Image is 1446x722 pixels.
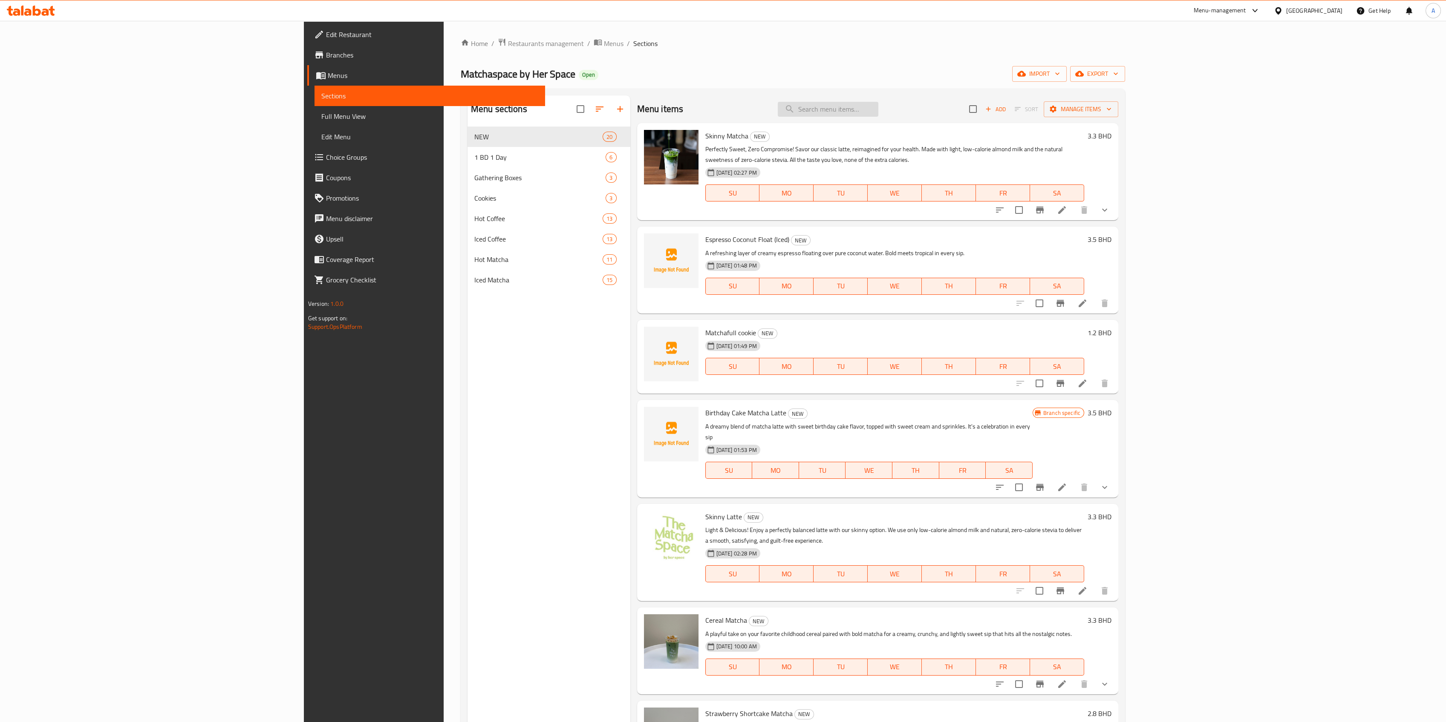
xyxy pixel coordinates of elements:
a: Edit menu item [1057,679,1067,689]
div: Cookies3 [468,188,630,208]
input: search [778,102,878,117]
span: 11 [603,256,616,264]
span: Iced Coffee [474,234,603,244]
button: SU [705,184,760,201]
button: sort-choices [990,200,1010,220]
span: 15 [603,276,616,284]
img: Skinny Latte [644,511,698,565]
span: Upsell [326,234,539,244]
div: NEW [788,408,808,419]
div: items [603,234,616,244]
span: SU [709,661,756,673]
span: A [1432,6,1435,15]
button: show more [1094,477,1115,498]
img: Espresso Coconut Float (Iced) [644,233,698,288]
button: delete [1074,674,1094,694]
span: FR [979,360,1027,373]
button: SU [705,565,760,582]
div: Gathering Boxes3 [468,167,630,188]
span: Select section [964,100,982,118]
span: Choice Groups [326,152,539,162]
span: WE [871,280,918,292]
span: Cereal Matcha [705,614,747,627]
div: items [606,193,616,203]
span: Select to update [1030,582,1048,600]
div: items [603,213,616,224]
button: delete [1094,293,1115,314]
span: 6 [606,153,616,161]
span: [DATE] 01:48 PM [713,262,760,270]
span: WE [849,464,889,477]
button: MO [752,462,799,479]
span: export [1077,69,1118,79]
span: Edit Restaurant [326,29,539,40]
button: SA [1030,659,1084,676]
svg: Show Choices [1100,205,1110,215]
button: Branch-specific-item [1050,373,1071,394]
button: FR [976,184,1030,201]
span: FR [979,280,1027,292]
span: Add [984,104,1007,114]
div: NEW [750,132,770,142]
p: Perfectly Sweet, Zero Compromise! Savor our classic latte, reimagined for your health. Made with ... [705,144,1085,165]
span: Grocery Checklist [326,275,539,285]
a: Edit Restaurant [307,24,545,45]
span: SU [709,280,756,292]
span: SA [1033,187,1081,199]
button: FR [976,278,1030,295]
span: Espresso Coconut Float (Iced) [705,233,789,246]
span: Branches [326,50,539,60]
span: MO [763,187,810,199]
button: delete [1074,200,1094,220]
span: Select to update [1030,294,1048,312]
h6: 2.8 BHD [1088,708,1111,719]
button: FR [976,565,1030,582]
span: Menus [604,38,623,49]
div: NEW [758,328,777,339]
span: Select to update [1010,675,1028,693]
span: NEW [474,132,603,142]
div: NEW20 [468,127,630,147]
span: SU [709,187,756,199]
a: Menus [307,65,545,86]
span: Select all sections [571,100,589,118]
span: SU [709,464,749,477]
span: SU [709,568,756,580]
div: Hot Matcha11 [468,249,630,270]
div: Iced Matcha [474,275,603,285]
span: 3 [606,174,616,182]
span: Version: [308,298,329,309]
a: Edit menu item [1057,482,1067,492]
span: Hot Matcha [474,254,603,265]
span: NEW [795,709,814,719]
a: Full Menu View [315,106,545,127]
button: MO [759,358,814,375]
span: 1 BD 1 Day [474,152,606,162]
span: 20 [603,133,616,141]
span: Skinny Matcha [705,129,748,142]
button: FR [939,462,986,479]
span: FR [943,464,983,477]
button: Branch-specific-item [1050,293,1071,314]
span: MO [763,280,810,292]
p: Light & Delicious! Enjoy a perfectly balanced latte with our skinny option. We use only low-calor... [705,525,1085,546]
span: Select to update [1010,201,1028,219]
div: items [603,254,616,265]
span: MO [756,464,796,477]
span: MO [763,568,810,580]
svg: Show Choices [1100,482,1110,492]
a: Edit menu item [1077,378,1088,388]
button: WE [868,659,922,676]
a: Edit menu item [1057,205,1067,215]
div: items [606,173,616,183]
button: TU [814,358,868,375]
button: Branch-specific-item [1050,581,1071,601]
button: TH [922,278,976,295]
div: Iced Matcha15 [468,270,630,290]
button: show more [1094,674,1115,694]
span: Select to update [1010,478,1028,496]
button: MO [759,278,814,295]
img: Birthday Cake Matcha Latte [644,407,698,461]
a: Grocery Checklist [307,270,545,290]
